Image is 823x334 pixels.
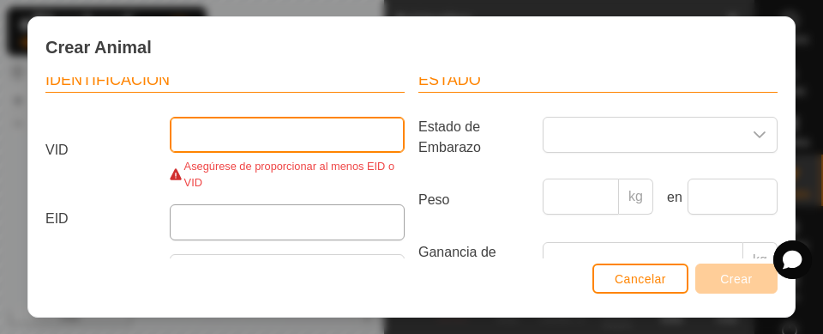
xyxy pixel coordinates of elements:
label: Estado de Embarazo [411,117,536,158]
p-inputgroup-addon: kg [619,179,653,215]
span: Cancelar [615,272,666,286]
label: EID [39,204,163,234]
header: Estado [418,69,778,93]
span: Crear Animal [45,34,152,60]
label: Ganancia de Peso Diaria Esperada [411,242,536,304]
label: en [660,187,681,208]
label: Tatuaje o Marca [39,254,163,283]
header: Identificación [45,69,405,93]
p-inputgroup-addon: kg [743,242,778,278]
div: dropdown trigger [742,118,777,152]
button: Crear [695,264,778,294]
span: Crear [720,272,753,286]
label: VID [39,117,163,185]
div: Asegúrese de proporcionar al menos EID o VID [170,158,405,191]
label: Peso [411,179,536,222]
button: Cancelar [592,264,688,294]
